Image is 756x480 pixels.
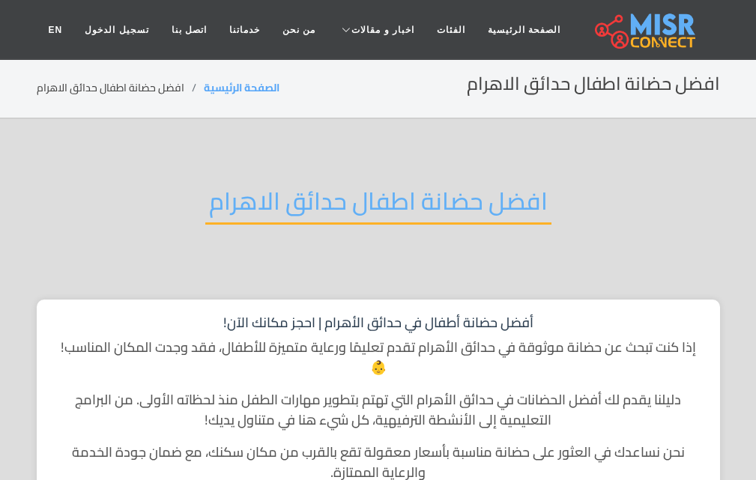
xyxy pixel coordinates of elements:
a: EN [37,16,74,44]
a: اخبار و مقالات [327,16,426,44]
p: إذا كنت تبحث عن حضانة موثوقة في حدائق الأهرام تقدم تعليمًا ورعاية متميزة للأطفال، فقد وجدت المكان... [52,337,705,377]
span: اخبار و مقالات [351,23,414,37]
li: افضل حضانة اطفال حدائق الاهرام [37,80,204,96]
h1: أفضل حضانة أطفال في حدائق الأهرام | احجز مكانك الآن! [52,315,705,331]
h2: افضل حضانة اطفال حدائق الاهرام [467,73,720,95]
a: الصفحة الرئيسية [204,78,279,97]
a: اتصل بنا [160,16,218,44]
a: تسجيل الدخول [73,16,160,44]
h2: افضل حضانة اطفال حدائق الاهرام [205,186,551,225]
img: main.misr_connect [595,11,695,49]
a: من نحن [271,16,327,44]
p: دليلنا يقدم لك أفضل الحضانات في حدائق الأهرام التي تهتم بتطوير مهارات الطفل منذ لحظاته الأولى. من... [52,389,705,430]
a: خدماتنا [218,16,271,44]
a: الفئات [426,16,477,44]
a: الصفحة الرئيسية [477,16,572,44]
